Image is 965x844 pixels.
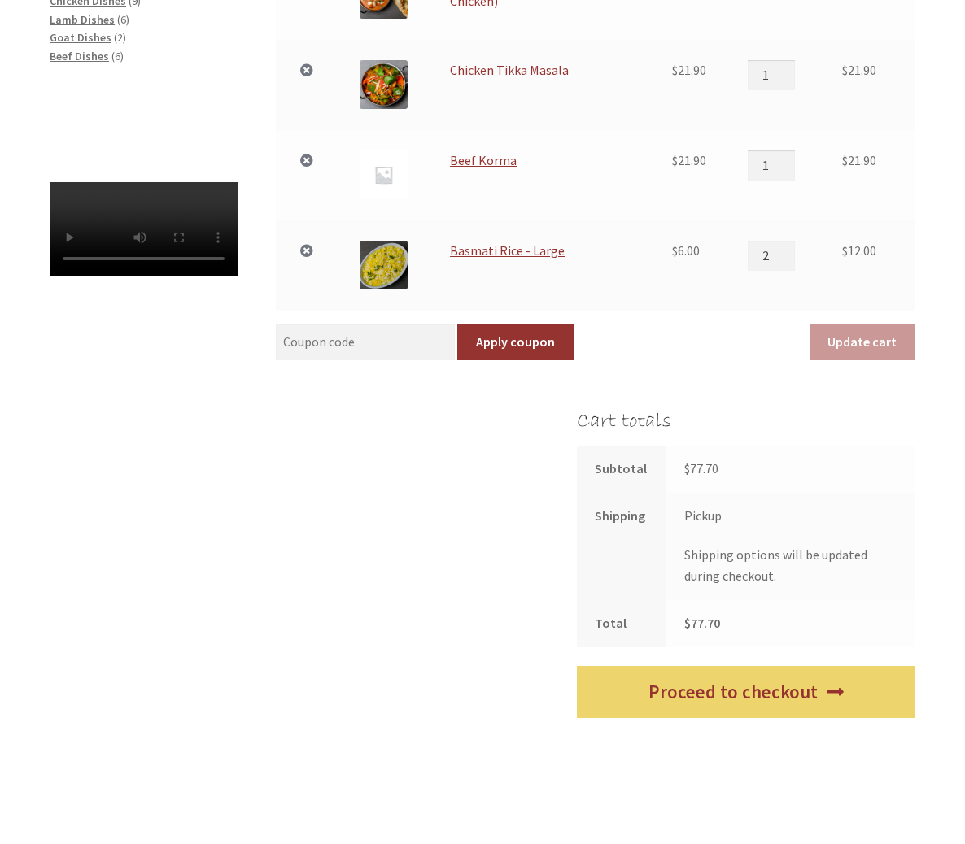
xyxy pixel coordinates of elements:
[50,49,109,63] a: Beef Dishes
[296,241,317,262] a: Remove Basmati Rice - Large from cart
[672,62,706,78] bdi: 21.90
[842,62,848,78] span: $
[450,242,565,259] a: Basmati Rice - Large
[684,460,690,476] span: $
[842,152,876,168] bdi: 21.90
[684,615,720,631] bdi: 77.70
[748,241,795,270] input: Product quantity
[842,62,876,78] bdi: 21.90
[50,30,111,45] a: Goat Dishes
[672,62,678,78] span: $
[842,242,848,259] span: $
[450,152,517,168] a: Beef Korma
[684,460,718,476] bdi: 77.70
[842,242,876,259] bdi: 12.00
[684,507,722,524] label: Pickup
[672,242,678,259] span: $
[684,615,691,631] span: $
[672,152,706,168] bdi: 21.90
[842,152,848,168] span: $
[115,49,120,63] span: 6
[120,12,126,27] span: 6
[577,409,915,434] h2: Cart totals
[296,150,317,172] a: Remove Beef Korma from cart
[748,150,795,180] input: Product quantity
[748,60,795,89] input: Product quantity
[577,493,666,600] th: Shipping
[360,241,408,289] img: Basmati Rice - Large
[296,60,317,81] a: Remove Chicken Tikka Masala from cart
[457,324,573,361] button: Apply coupon
[360,150,408,198] img: Placeholder
[672,242,700,259] bdi: 6.00
[810,324,915,361] button: Update cart
[577,446,666,493] th: Subtotal
[117,30,123,45] span: 2
[672,152,678,168] span: $
[276,324,456,361] input: Coupon code
[684,545,897,587] p: Shipping options will be updated during checkout.
[577,666,915,719] a: Proceed to checkout
[50,12,115,27] a: Lamb Dishes
[450,62,569,78] a: Chicken Tikka Masala
[360,60,408,108] img: Chicken Tikka Masala
[577,600,666,647] th: Total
